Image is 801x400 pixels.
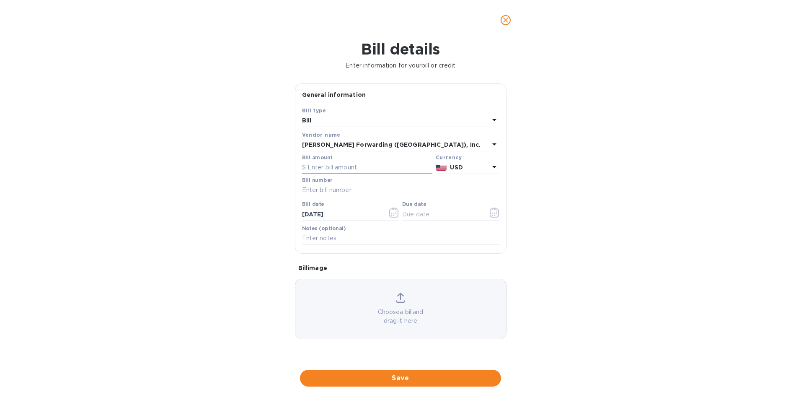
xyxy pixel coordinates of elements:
[402,202,426,207] label: Due date
[450,164,463,171] b: USD
[302,226,346,231] label: Notes (optional)
[496,10,516,30] button: close
[436,154,462,161] b: Currency
[295,308,506,325] p: Choose a bill and drag it here
[302,232,499,245] input: Enter notes
[302,155,332,160] label: Bill amount
[302,107,326,114] b: Bill type
[302,202,324,207] label: Bill date
[302,91,366,98] b: General information
[302,178,332,183] label: Bill number
[302,132,341,138] b: Vendor name
[302,141,481,148] b: [PERSON_NAME] Forwarding ([GEOGRAPHIC_DATA]), Inc.
[298,264,503,272] p: Bill image
[7,40,794,58] h1: Bill details
[302,161,432,174] input: $ Enter bill amount
[302,117,312,124] b: Bill
[7,61,794,70] p: Enter information for your bill or credit
[436,165,447,171] img: USD
[302,184,499,197] input: Enter bill number
[402,208,481,221] input: Due date
[302,208,381,221] input: Select date
[307,373,494,383] span: Save
[300,370,501,387] button: Save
